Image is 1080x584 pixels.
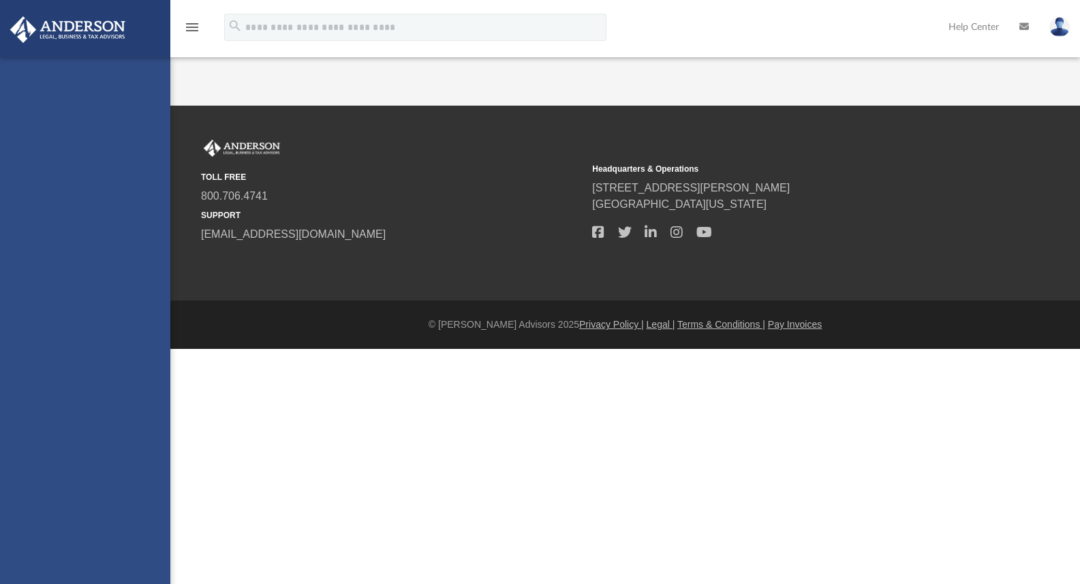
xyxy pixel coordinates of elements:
[677,319,765,330] a: Terms & Conditions |
[184,26,200,35] a: menu
[201,190,268,202] a: 800.706.4741
[201,209,583,221] small: SUPPORT
[170,318,1080,332] div: © [PERSON_NAME] Advisors 2025
[201,171,583,183] small: TOLL FREE
[201,140,283,157] img: Anderson Advisors Platinum Portal
[228,18,243,33] i: search
[647,319,675,330] a: Legal |
[184,19,200,35] i: menu
[592,163,974,175] small: Headquarters & Operations
[1049,17,1070,37] img: User Pic
[201,228,386,240] a: [EMAIL_ADDRESS][DOMAIN_NAME]
[768,319,822,330] a: Pay Invoices
[6,16,129,43] img: Anderson Advisors Platinum Portal
[579,319,644,330] a: Privacy Policy |
[592,182,790,194] a: [STREET_ADDRESS][PERSON_NAME]
[592,198,767,210] a: [GEOGRAPHIC_DATA][US_STATE]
